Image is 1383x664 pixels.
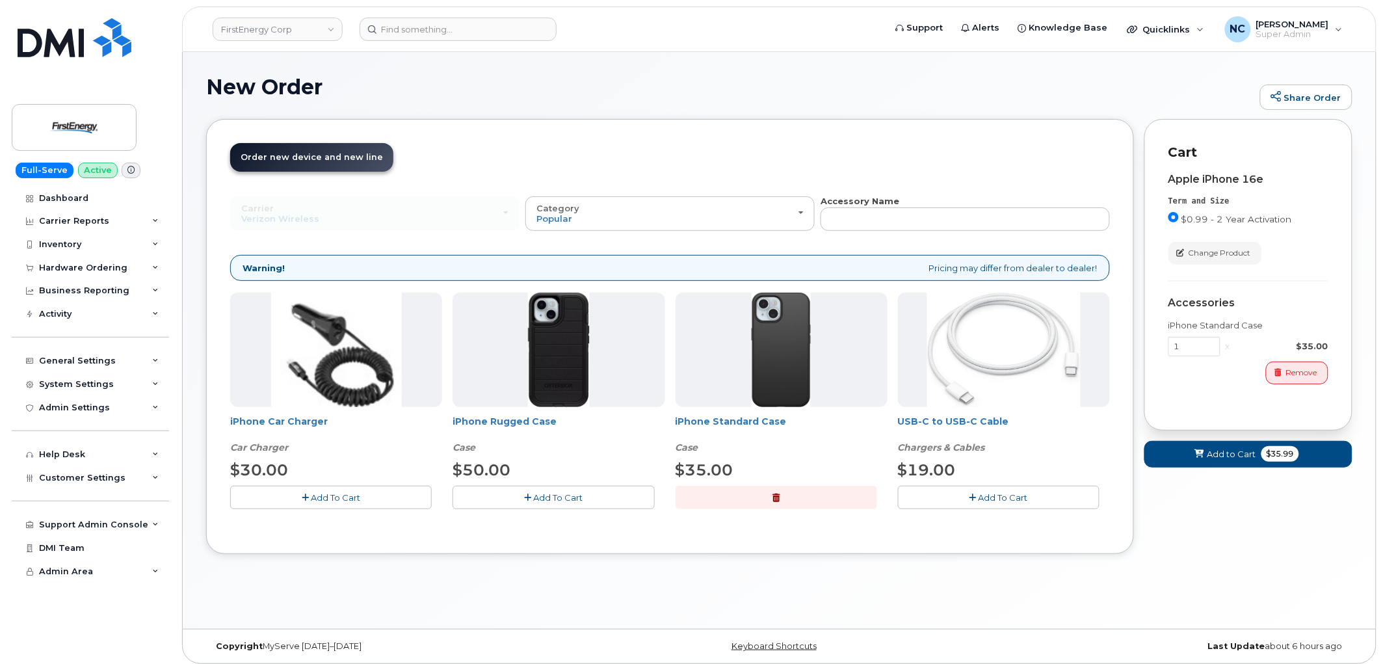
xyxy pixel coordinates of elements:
button: Remove [1266,362,1328,384]
p: Cart [1168,143,1328,162]
img: Symmetry.jpg [752,293,811,407]
strong: Copyright [216,641,263,651]
button: Add To Cart [898,486,1100,509]
div: $35.00 [1235,340,1328,352]
span: Remove [1286,367,1317,378]
span: Add To Cart [311,492,360,503]
a: Keyboard Shortcuts [731,641,817,651]
a: USB-C to USB-C Cable [898,416,1009,427]
div: Term and Size [1168,196,1328,207]
em: Case [676,442,698,453]
iframe: Messenger Launcher [1326,607,1373,654]
span: Popular [536,213,572,224]
div: x [1220,340,1235,352]
img: USB-C.jpg [927,293,1081,407]
a: Share Order [1260,85,1352,111]
strong: Accessory Name [821,196,899,206]
img: Defender.jpg [528,293,590,407]
button: Add to Cart $35.99 [1144,441,1352,468]
em: Chargers & Cables [898,442,985,453]
div: MyServe [DATE]–[DATE] [206,641,588,652]
input: $0.99 - 2 Year Activation [1168,212,1179,222]
div: iPhone Standard Case [676,415,888,454]
span: $0.99 - 2 Year Activation [1181,214,1292,224]
div: Accessories [1168,297,1328,309]
span: $50.00 [453,460,510,479]
div: iPhone Rugged Case [453,415,665,454]
img: iphonesecg.jpg [271,293,402,407]
span: Order new device and new line [241,152,383,162]
em: Case [453,442,475,453]
div: Apple iPhone 16e [1168,174,1328,185]
h1: New Order [206,75,1254,98]
span: $30.00 [230,460,288,479]
span: $35.99 [1261,446,1299,462]
span: Category [536,203,579,213]
strong: Warning! [243,262,285,274]
strong: Last Update [1208,641,1265,651]
a: iPhone Standard Case [676,416,787,427]
a: iPhone Car Charger [230,416,328,427]
a: iPhone Rugged Case [453,416,557,427]
span: Add To Cart [533,492,583,503]
button: Category Popular [525,196,815,230]
button: Change Product [1168,242,1262,265]
span: $19.00 [898,460,956,479]
em: Car Charger [230,442,288,453]
button: Add To Cart [453,486,654,509]
span: Change Product [1189,247,1251,259]
div: iPhone Standard Case [1168,319,1328,332]
div: about 6 hours ago [970,641,1352,652]
button: Add To Cart [230,486,432,509]
div: Pricing may differ from dealer to dealer! [230,255,1110,282]
div: iPhone Car Charger [230,415,442,454]
span: $35.00 [676,460,733,479]
span: Add To Cart [979,492,1028,503]
span: Add to Cart [1207,448,1256,460]
div: USB-C to USB-C Cable [898,415,1110,454]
